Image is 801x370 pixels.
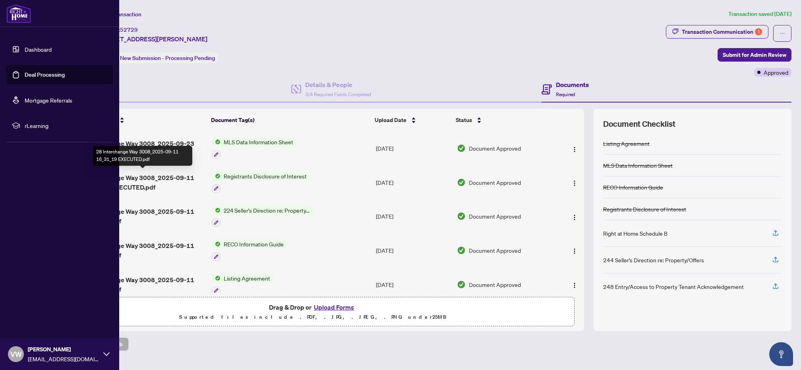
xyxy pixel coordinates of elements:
td: [DATE] [373,131,454,165]
button: Open asap [769,342,793,366]
th: Document Tag(s) [208,109,371,131]
th: (5) File Name [77,109,208,131]
span: [EMAIL_ADDRESS][DOMAIN_NAME] [28,355,99,363]
span: ellipsis [780,31,785,36]
span: Upload Date [375,116,406,124]
button: Logo [568,176,581,189]
div: Status: [99,52,218,63]
h4: Details & People [305,80,371,89]
img: Status Icon [212,274,221,283]
span: 28 Interchange Way 3008_2025-09-11 16_31_27.pdf [80,275,205,294]
span: Listing Agreement [221,274,273,283]
img: Status Icon [212,240,221,248]
button: Logo [568,210,581,223]
span: Document Approved [469,280,521,289]
span: 28 Interchange Way 3008_2025-09-11 16_31_25.pdf [80,241,205,260]
span: RECO Information Guide [221,240,287,248]
button: Logo [568,278,581,291]
span: View Transaction [99,11,141,18]
a: Dashboard [25,46,52,53]
article: Transaction saved [DATE] [728,10,791,19]
span: Document Approved [469,212,521,221]
img: Logo [571,180,578,186]
span: VW [10,349,22,360]
span: [PERSON_NAME] [28,345,99,354]
div: Registrants Disclosure of Interest [603,205,686,213]
span: rLearning [25,121,107,130]
span: Document Approved [469,144,521,153]
img: Status Icon [212,206,221,215]
div: RECO Information Guide [603,183,663,192]
div: 244 Seller’s Direction re: Property/Offers [603,256,704,264]
div: Listing Agreement [603,139,650,148]
img: Logo [571,282,578,289]
button: Logo [568,244,581,257]
span: MLS Data Information Sheet [221,138,296,146]
p: Supported files include .PDF, .JPG, .JPEG, .PNG under 25 MB [56,312,569,322]
button: Status IconRegistrants Disclosure of Interest [212,172,310,193]
a: Mortgage Referrals [25,97,72,104]
button: Logo [568,142,581,155]
span: Document Approved [469,246,521,255]
img: Document Status [457,144,466,153]
span: [STREET_ADDRESS][PERSON_NAME] [99,34,207,44]
img: Logo [571,146,578,153]
td: [DATE] [373,200,454,234]
span: Document Checklist [603,118,675,130]
div: 248 Entry/Access to Property Tenant Acknowledgement [603,282,744,291]
span: Submit for Admin Review [723,48,786,61]
span: Approved [764,68,788,77]
img: Document Status [457,280,466,289]
span: Drag & Drop or [269,302,356,312]
div: Right at Home Schedule B [603,229,667,238]
div: Transaction Communication [682,25,762,38]
td: [DATE] [373,165,454,200]
a: Deal Processing [25,71,65,78]
button: Status Icon224 Seller's Direction re: Property/Offers - Important Information for Seller Acknowle... [212,206,315,227]
h4: Documents [556,80,589,89]
span: Status [456,116,472,124]
img: Status Icon [212,138,221,146]
th: Upload Date [371,109,453,131]
img: Document Status [457,246,466,255]
img: logo [6,4,31,23]
span: 224 Seller's Direction re: Property/Offers - Important Information for Seller Acknowledgement [221,206,315,215]
button: Status IconListing Agreement [212,274,273,295]
td: [DATE] [373,267,454,302]
button: Status IconRECO Information Guide [212,240,287,261]
span: 52729 [120,26,138,33]
span: 3/4 Required Fields Completed [305,91,371,97]
span: Drag & Drop orUpload FormsSupported files include .PDF, .JPG, .JPEG, .PNG under25MB [51,297,574,327]
div: MLS Data Information Sheet [603,161,673,170]
img: Document Status [457,212,466,221]
span: 28 Interchange Way 3008_2025-09-11 16_31_22.pdf [80,207,205,226]
img: Logo [571,214,578,221]
button: Upload Forms [311,302,356,312]
span: Document Approved [469,178,521,187]
div: 1 [755,28,762,35]
span: Required [556,91,575,97]
img: Document Status [457,178,466,187]
span: 28 Interchange Way 3008_2025-09-23 16_54_52.pdf [80,139,205,158]
span: Registrants Disclosure of Interest [221,172,310,180]
span: 28 Interchange Way 3008_2025-09-11 16_31_19 EXECUTED.pdf [80,173,205,192]
span: New Submission - Processing Pending [120,54,215,62]
button: Submit for Admin Review [718,48,791,62]
img: Logo [571,248,578,254]
img: Status Icon [212,172,221,180]
button: Status IconMLS Data Information Sheet [212,138,296,159]
th: Status [453,109,554,131]
td: [DATE] [373,233,454,267]
button: Transaction Communication1 [666,25,768,39]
